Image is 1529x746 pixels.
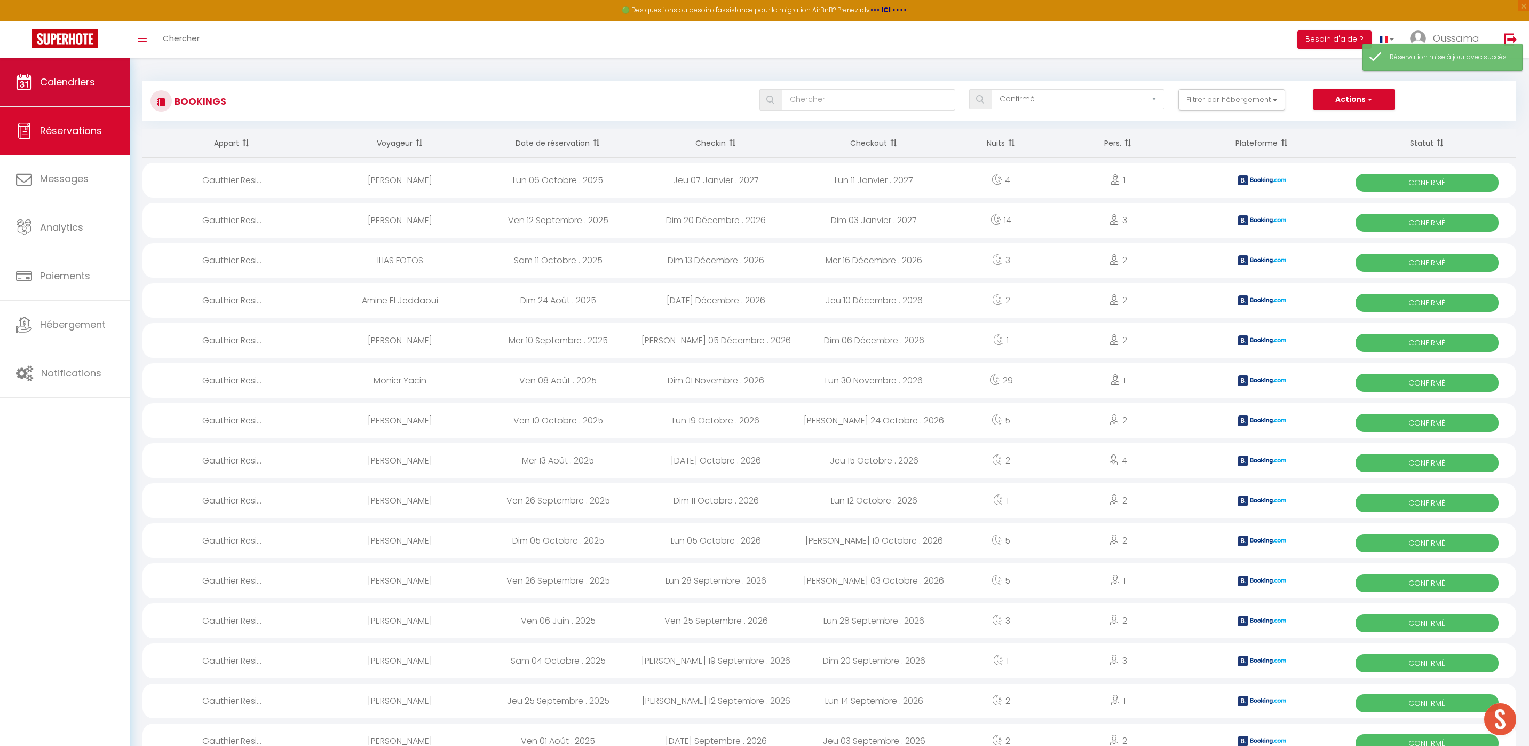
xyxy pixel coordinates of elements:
button: Filtrer par hébergement [1178,89,1285,111]
a: Chercher [155,21,208,58]
th: Sort by booking date [479,129,637,158]
button: Actions [1313,89,1395,111]
img: Super Booking [32,29,98,48]
span: Chercher [163,33,200,44]
a: >>> ICI <<<< [870,5,907,14]
th: Sort by checkout [795,129,953,158]
th: Sort by guest [321,129,479,158]
span: Réservations [40,124,102,137]
h3: Bookings [172,89,226,113]
input: Chercher [782,89,955,111]
img: ... [1410,30,1426,46]
img: logout [1504,33,1517,46]
th: Sort by people [1049,129,1186,158]
th: Sort by rentals [142,129,321,158]
th: Sort by status [1337,129,1516,158]
span: Analytics [40,221,83,234]
th: Sort by nights [953,129,1049,158]
span: Hébergement [40,318,106,331]
div: Ouvrir le chat [1484,703,1516,735]
span: Calendriers [40,75,95,89]
a: ... Oussama [1402,21,1493,58]
span: Notifications [41,366,101,380]
button: Besoin d'aide ? [1297,30,1372,49]
span: Paiements [40,269,90,282]
span: Messages [40,172,89,185]
div: Réservation mise à jour avec succès [1390,52,1511,62]
th: Sort by channel [1186,129,1337,158]
span: Oussama [1433,32,1479,45]
th: Sort by checkin [637,129,795,158]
